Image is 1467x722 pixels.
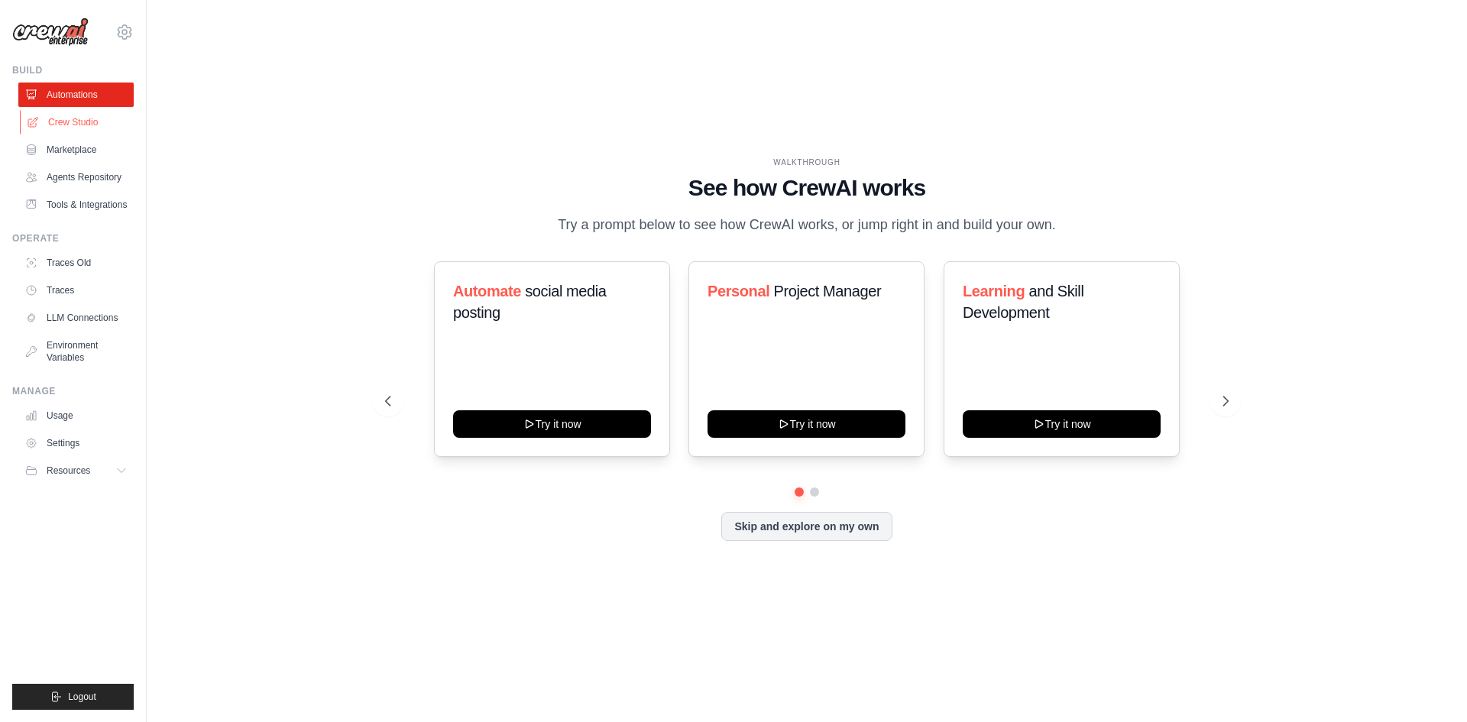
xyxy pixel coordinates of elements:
p: Try a prompt below to see how CrewAI works, or jump right in and build your own. [550,214,1064,236]
button: Try it now [963,410,1161,438]
span: Automate [453,283,521,299]
div: Manage [12,385,134,397]
button: Skip and explore on my own [721,512,892,541]
a: Traces Old [18,251,134,275]
button: Resources [18,458,134,483]
button: Try it now [708,410,905,438]
h1: See how CrewAI works [385,174,1229,202]
a: Crew Studio [20,110,135,134]
span: Personal [708,283,769,299]
a: Marketplace [18,138,134,162]
span: Learning [963,283,1025,299]
span: Project Manager [774,283,882,299]
div: Operate [12,232,134,244]
div: WALKTHROUGH [385,157,1229,168]
button: Try it now [453,410,651,438]
div: Build [12,64,134,76]
a: Environment Variables [18,333,134,370]
a: Traces [18,278,134,303]
a: Usage [18,403,134,428]
span: social media posting [453,283,607,321]
a: Automations [18,83,134,107]
a: Agents Repository [18,165,134,189]
span: Logout [68,691,96,703]
span: and Skill Development [963,283,1083,321]
a: Settings [18,431,134,455]
span: Resources [47,465,90,477]
a: LLM Connections [18,306,134,330]
iframe: Chat Widget [1391,649,1467,722]
img: Logo [12,18,89,47]
button: Logout [12,684,134,710]
a: Tools & Integrations [18,193,134,217]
